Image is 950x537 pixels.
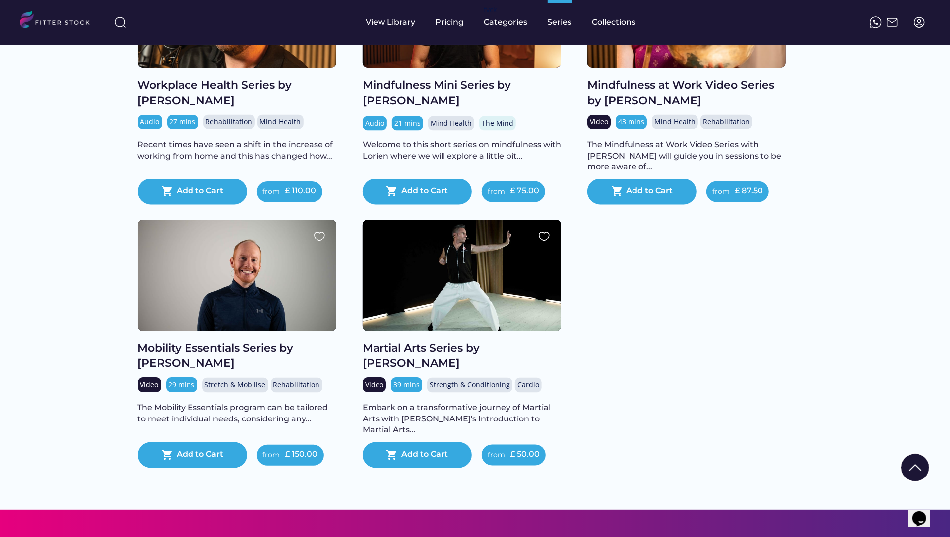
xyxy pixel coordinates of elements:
[363,341,561,372] div: Martial Arts Series by [PERSON_NAME]
[431,119,472,128] div: Mind Health
[285,449,318,460] div: £ 150.00
[365,119,384,128] div: Audio
[161,186,173,198] button: shopping_cart
[263,451,280,461] div: from
[140,117,160,127] div: Audio
[140,380,159,390] div: Video
[587,78,786,109] div: Mindfulness at Work Video Series by [PERSON_NAME]
[394,119,421,128] div: 21 mins
[161,449,173,461] button: shopping_cart
[260,117,301,127] div: Mind Health
[138,341,336,372] div: Mobility Essentials Series by [PERSON_NAME]
[114,16,126,28] img: search-normal%203.svg
[592,17,636,28] div: Collections
[401,449,448,461] div: Add to Cart
[430,380,510,390] div: Strength & Conditioning
[177,186,223,198] div: Add to Cart
[363,403,561,436] div: Embark on a transformative journey of Martial Arts with [PERSON_NAME]'s Introduction to Martial A...
[366,17,416,28] div: View Library
[488,187,505,197] div: from
[887,16,898,28] img: Frame%2051.svg
[712,187,730,197] div: from
[735,186,763,197] div: £ 87.50
[263,187,280,197] div: from
[205,380,266,390] div: Stretch & Mobilise
[538,231,550,242] img: heart.svg
[273,380,320,390] div: Rehabilitation
[138,139,336,162] div: Recent times have seen a shift in the increase of working from home and this has changed how...
[627,186,673,198] div: Add to Cart
[913,16,925,28] img: profile-circle.svg
[363,139,561,162] div: Welcome to this short series on mindfulness with Lorien where we will explore a little bit...
[285,186,317,197] div: £ 110.00
[654,117,696,127] div: Mind Health
[517,380,539,390] div: Cardio
[611,186,623,198] button: shopping_cart
[488,451,505,461] div: from
[170,117,196,127] div: 27 mins
[386,449,398,461] button: shopping_cart
[393,380,420,390] div: 39 mins
[363,78,561,109] div: Mindfulness Mini Series by [PERSON_NAME]
[365,380,383,390] div: Video
[484,17,528,28] div: Categories
[138,78,336,109] div: Workplace Health Series by [PERSON_NAME]
[510,186,539,197] div: £ 75.00
[177,449,223,461] div: Add to Cart
[138,403,336,425] div: The Mobility Essentials program can be tailored to meet individual needs, considering any...
[436,17,464,28] div: Pricing
[206,117,253,127] div: Rehabilitation
[510,449,540,460] div: £ 50.00
[618,117,644,127] div: 43 mins
[587,139,786,173] div: The Mindfulness at Work Video Series with [PERSON_NAME] will guide you in sessions to be more awa...
[314,231,325,242] img: heart.svg
[870,16,882,28] img: meteor-icons_whatsapp%20%281%29.svg
[908,497,940,527] iframe: chat widget
[703,117,750,127] div: Rehabilitation
[169,380,195,390] div: 29 mins
[484,5,497,15] div: fvck
[548,17,572,28] div: Series
[386,186,398,198] button: shopping_cart
[20,11,98,31] img: LOGO.svg
[482,119,513,128] div: The Mind
[901,454,929,481] img: Group%201000002322%20%281%29.svg
[401,186,448,198] div: Add to Cart
[590,117,608,127] div: Video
